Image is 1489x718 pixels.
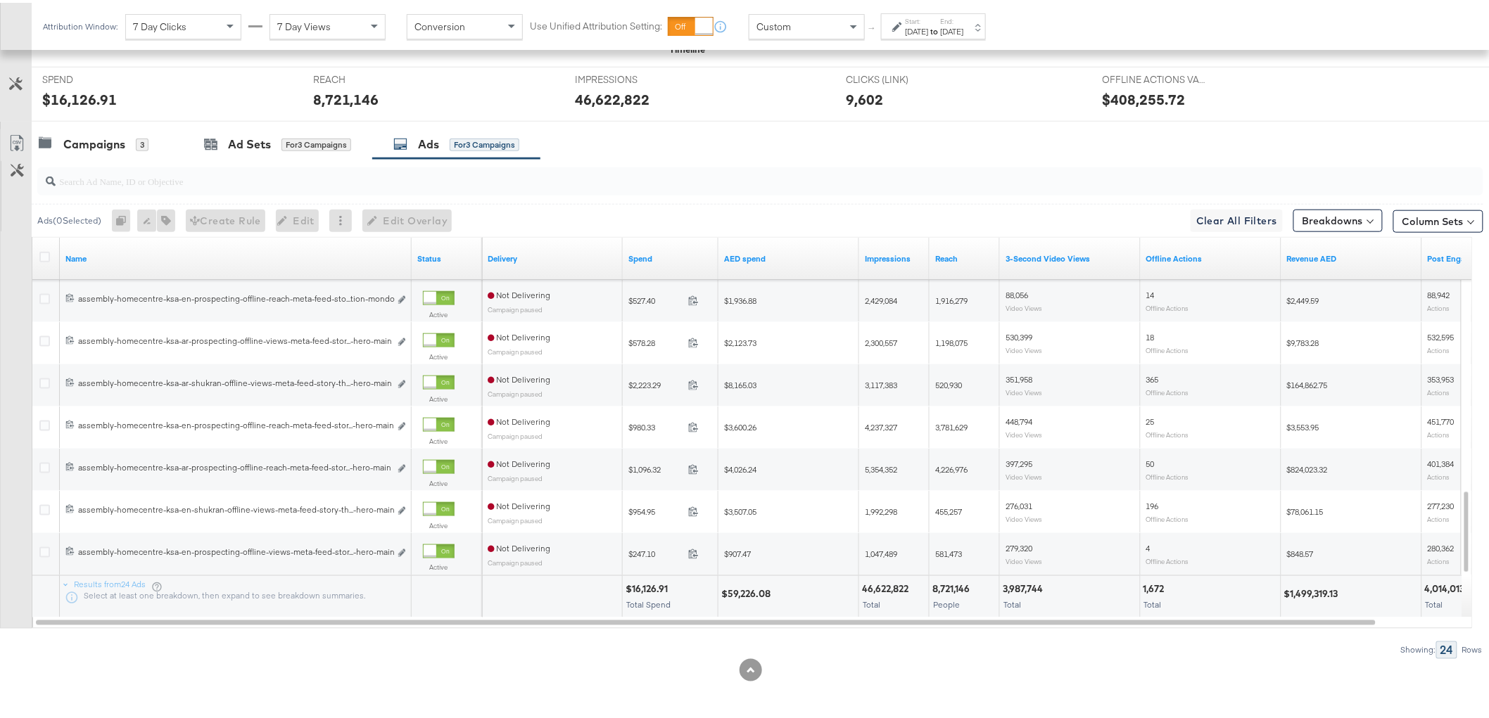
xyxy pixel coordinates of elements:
div: $59,226.08 [721,585,775,598]
label: Use Unified Attribution Setting: [530,17,662,30]
sub: Campaign paused [488,387,543,395]
span: Not Delivering [488,540,550,551]
span: 7 Day Views [277,18,331,30]
label: Active [423,350,455,359]
div: Ads ( 0 Selected) [37,212,101,224]
a: 3.6725 [724,250,854,262]
span: 2,300,557 [865,335,897,345]
a: Offline Actions. [1146,250,1276,262]
label: Active [423,518,455,527]
span: $907.47 [724,546,751,556]
a: Shows the current state of your Ad. [417,250,476,262]
sub: Actions [1428,301,1450,309]
span: 276,031 [1006,498,1032,508]
sub: Video Views [1006,470,1042,478]
span: 88,942 [1428,287,1450,297]
span: 397,295 [1006,456,1032,466]
sub: Offline Actions [1146,428,1189,436]
span: 1,992,298 [865,504,897,514]
span: 532,595 [1428,329,1455,340]
a: Ad Name. [65,250,406,262]
sub: Actions [1428,470,1450,478]
sub: Campaign paused [488,513,543,522]
span: $3,553.95 [1287,419,1319,430]
span: $3,600.26 [724,419,756,430]
div: 1,672 [1143,580,1169,594]
sub: Campaign paused [488,302,543,311]
div: $1,499,319.13 [1284,585,1343,598]
span: 2,429,084 [865,293,897,303]
div: Showing: [1400,643,1436,653]
sub: Offline Actions [1146,470,1189,478]
div: assembly-homecentre-ksa-en-shukran-offline-views-meta-feed-story-th...-hero-main [78,501,390,513]
span: $954.95 [628,504,683,514]
div: for 3 Campaigns [450,136,519,148]
div: 8,721,146 [313,86,379,107]
span: $9,783.28 [1287,335,1319,345]
div: assembly-homecentre-ksa-en-prospecting-offline-reach-meta-feed-sto...tion-mondo [78,290,390,302]
span: 4,237,327 [865,419,897,430]
div: Ad Sets [228,134,271,150]
span: $8,165.03 [724,377,756,387]
span: Total [863,597,880,608]
sub: Offline Actions [1146,343,1189,352]
span: Not Delivering [488,456,550,466]
sub: Video Views [1006,554,1042,563]
div: 0 [112,207,137,229]
span: 280,362 [1428,540,1455,551]
span: Total Spend [626,597,671,608]
span: Custom [756,18,791,30]
button: Breakdowns [1293,207,1383,229]
span: OFFLINE ACTIONS VALUE [1103,70,1208,84]
sub: Actions [1428,343,1450,352]
span: 50 [1146,456,1155,466]
label: End: [941,14,964,23]
span: 277,230 [1428,498,1455,508]
span: IMPRESSIONS [575,70,680,84]
div: 46,622,822 [862,580,913,594]
div: $408,255.72 [1103,86,1186,107]
a: The number of times your ad was served. On mobile apps an ad is counted as served the first time ... [865,250,924,262]
a: Reflects the ability of your Ad to achieve delivery. [488,250,617,262]
sub: Video Views [1006,512,1042,520]
span: 520,930 [935,377,962,387]
span: 7 Day Clicks [133,18,186,30]
label: Active [423,560,455,570]
div: 24 [1436,639,1457,656]
span: 1,198,075 [935,335,968,345]
sub: Actions [1428,385,1450,394]
span: 581,473 [935,546,962,556]
span: 365 [1146,371,1159,382]
div: 3,987,744 [1003,580,1047,594]
a: Revenue AED [1287,250,1417,262]
a: The number of people your ad was served to. [935,250,994,262]
span: People [933,597,960,608]
span: 5,354,352 [865,461,897,472]
sub: Video Views [1006,343,1042,352]
label: Active [423,434,455,443]
span: Not Delivering [488,287,550,297]
span: Not Delivering [488,414,550,424]
input: Search Ad Name, ID or Objective [56,159,1350,186]
span: 18 [1146,329,1155,340]
strong: to [929,23,941,34]
span: SPEND [42,70,148,84]
div: 9,602 [846,86,883,107]
sub: Video Views [1006,385,1042,394]
div: $16,126.91 [42,86,117,107]
div: Ads [418,134,439,150]
label: Active [423,476,455,485]
span: 1,916,279 [935,293,968,303]
span: $980.33 [628,419,683,430]
div: 46,622,822 [575,86,650,107]
span: $527.40 [628,293,683,303]
div: 8,721,146 [932,580,974,594]
sub: Offline Actions [1146,554,1189,563]
sub: Offline Actions [1146,512,1189,520]
span: $1,936.88 [724,293,756,303]
a: The total amount spent to date. [628,250,713,262]
span: $578.28 [628,335,683,345]
span: 351,958 [1006,371,1032,382]
span: ↑ [866,24,880,29]
sub: Offline Actions [1146,301,1189,309]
